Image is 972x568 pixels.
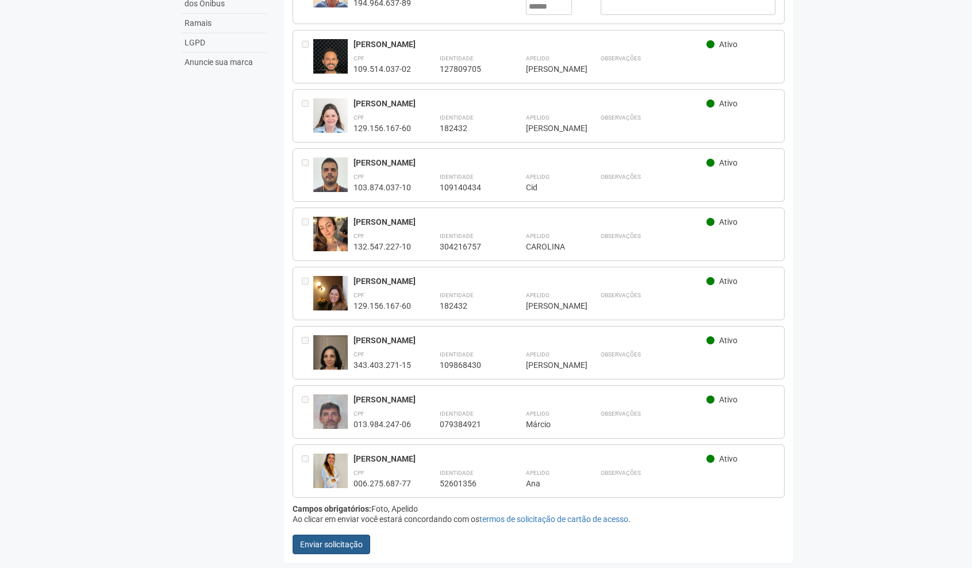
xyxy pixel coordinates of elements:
[354,98,707,109] div: [PERSON_NAME]
[302,39,313,74] div: Entre em contato com a Aministração para solicitar o cancelamento ou 2a via
[313,217,348,263] img: user.jpg
[313,394,348,440] img: user.jpg
[354,114,364,121] strong: CPF
[719,395,737,404] span: Ativo
[354,64,411,74] div: 109.514.037-02
[440,470,474,476] strong: Identidade
[526,241,572,252] div: CAROLINA
[719,336,737,345] span: Ativo
[601,55,641,62] strong: Observações
[526,64,572,74] div: [PERSON_NAME]
[293,504,785,514] div: Foto, Apelido
[526,114,550,121] strong: Apelido
[440,174,474,180] strong: Identidade
[354,39,707,49] div: [PERSON_NAME]
[354,292,364,298] strong: CPF
[601,292,641,298] strong: Observações
[354,410,364,417] strong: CPF
[719,454,737,463] span: Ativo
[526,301,572,311] div: [PERSON_NAME]
[440,123,497,133] div: 182432
[719,217,737,227] span: Ativo
[313,335,348,397] img: user.jpg
[601,114,641,121] strong: Observações
[601,410,641,417] strong: Observações
[354,233,364,239] strong: CPF
[302,394,313,429] div: Entre em contato com a Aministração para solicitar o cancelamento ou 2a via
[440,292,474,298] strong: Identidade
[601,174,641,180] strong: Observações
[354,360,411,370] div: 343.403.271-15
[601,470,641,476] strong: Observações
[526,233,550,239] strong: Apelido
[302,276,313,311] div: Entre em contato com a Aministração para solicitar o cancelamento ou 2a via
[526,410,550,417] strong: Apelido
[440,351,474,358] strong: Identidade
[313,454,348,489] img: user.jpg
[526,123,572,133] div: [PERSON_NAME]
[526,174,550,180] strong: Apelido
[354,394,707,405] div: [PERSON_NAME]
[354,335,707,346] div: [PERSON_NAME]
[479,515,628,524] a: termos de solicitação de cartão de acesso
[354,301,411,311] div: 129.156.167-60
[354,158,707,168] div: [PERSON_NAME]
[293,514,785,524] div: Ao clicar em enviar você estará concordando com os .
[526,292,550,298] strong: Apelido
[440,419,497,429] div: 079384921
[302,335,313,370] div: Entre em contato com a Aministração para solicitar o cancelamento ou 2a via
[354,123,411,133] div: 129.156.167-60
[354,351,364,358] strong: CPF
[182,53,267,72] a: Anuncie sua marca
[354,419,411,429] div: 013.984.247-06
[354,217,707,227] div: [PERSON_NAME]
[719,158,737,167] span: Ativo
[302,454,313,489] div: Entre em contato com a Aministração para solicitar o cancelamento ou 2a via
[354,478,411,489] div: 006.275.687-77
[354,174,364,180] strong: CPF
[354,276,707,286] div: [PERSON_NAME]
[313,39,348,101] img: user.jpg
[440,233,474,239] strong: Identidade
[526,360,572,370] div: [PERSON_NAME]
[313,276,348,322] img: user.jpg
[354,241,411,252] div: 132.547.227-10
[440,360,497,370] div: 109868430
[526,55,550,62] strong: Apelido
[526,470,550,476] strong: Apelido
[440,55,474,62] strong: Identidade
[440,64,497,74] div: 127809705
[354,470,364,476] strong: CPF
[440,410,474,417] strong: Identidade
[440,182,497,193] div: 109140434
[440,241,497,252] div: 304216757
[302,98,313,133] div: Entre em contato com a Aministração para solicitar o cancelamento ou 2a via
[440,478,497,489] div: 52601356
[302,158,313,193] div: Entre em contato com a Aministração para solicitar o cancelamento ou 2a via
[313,98,348,146] img: user.jpg
[440,114,474,121] strong: Identidade
[719,277,737,286] span: Ativo
[601,233,641,239] strong: Observações
[313,158,348,207] img: user.jpg
[719,40,737,49] span: Ativo
[182,33,267,53] a: LGPD
[354,454,707,464] div: [PERSON_NAME]
[526,182,572,193] div: Cid
[354,182,411,193] div: 103.874.037-10
[526,419,572,429] div: Márcio
[601,351,641,358] strong: Observações
[440,301,497,311] div: 182432
[182,14,267,33] a: Ramais
[293,535,370,554] button: Enviar solicitação
[302,217,313,252] div: Entre em contato com a Aministração para solicitar o cancelamento ou 2a via
[526,351,550,358] strong: Apelido
[354,55,364,62] strong: CPF
[719,99,737,108] span: Ativo
[293,504,371,513] strong: Campos obrigatórios:
[526,478,572,489] div: Ana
